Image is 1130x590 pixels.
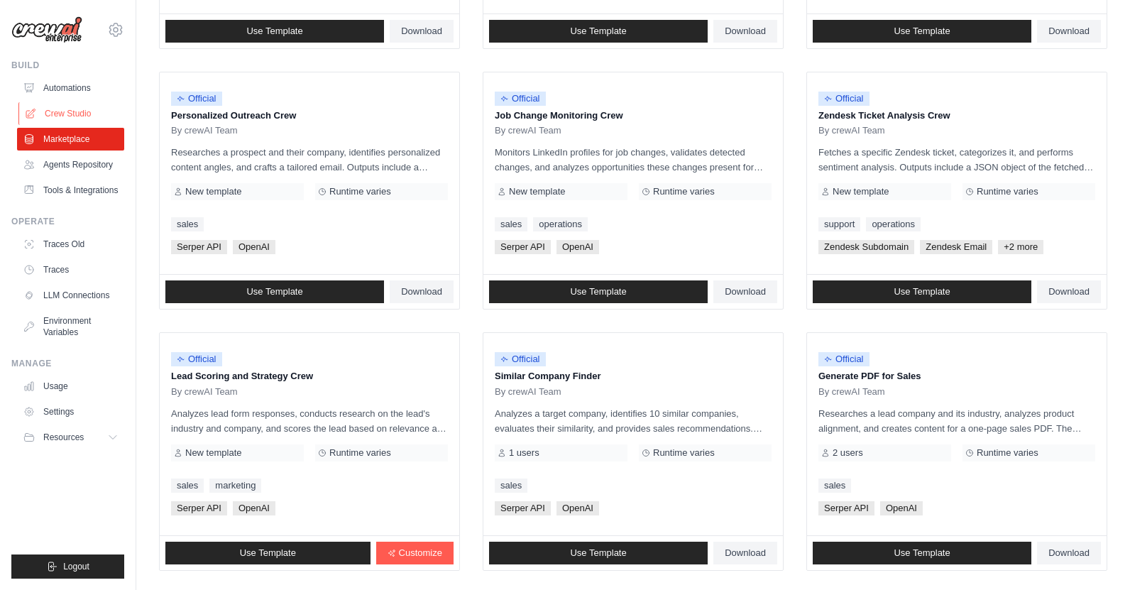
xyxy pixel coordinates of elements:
span: Use Template [246,286,302,297]
a: Usage [17,375,124,398]
a: Environment Variables [17,310,124,344]
a: Download [713,20,777,43]
a: Crew Studio [18,102,126,125]
span: Official [495,352,546,366]
span: Download [1048,26,1090,37]
span: Download [401,286,442,297]
a: Marketplace [17,128,124,151]
p: Zendesk Ticket Analysis Crew [818,109,1095,123]
span: 2 users [833,447,863,459]
span: Official [818,352,870,366]
a: Download [1037,20,1101,43]
a: Use Template [813,20,1031,43]
span: Download [725,286,766,297]
a: Traces Old [17,233,124,256]
a: Use Template [813,280,1031,303]
a: Traces [17,258,124,281]
img: Logo [11,16,82,43]
span: Use Template [570,26,626,37]
span: Use Template [894,26,950,37]
a: support [818,217,860,231]
span: Download [401,26,442,37]
span: Use Template [570,286,626,297]
span: New template [185,447,241,459]
span: Serper API [495,240,551,254]
p: Lead Scoring and Strategy Crew [171,369,448,383]
a: sales [495,479,527,493]
a: Download [1037,542,1101,564]
span: Download [1048,286,1090,297]
span: Download [1048,547,1090,559]
span: Runtime varies [977,447,1038,459]
p: Similar Company Finder [495,369,772,383]
span: OpenAI [556,501,599,515]
span: Logout [63,561,89,572]
span: Runtime varies [977,186,1038,197]
a: Settings [17,400,124,423]
span: Serper API [171,501,227,515]
span: By crewAI Team [818,386,885,398]
span: +2 more [998,240,1043,254]
span: Official [171,352,222,366]
a: Tools & Integrations [17,179,124,202]
span: Serper API [171,240,227,254]
a: Download [713,280,777,303]
span: Runtime varies [653,447,715,459]
span: OpenAI [556,240,599,254]
span: By crewAI Team [171,386,238,398]
a: sales [171,217,204,231]
span: Download [725,26,766,37]
a: Use Template [165,280,384,303]
span: OpenAI [233,240,275,254]
span: Use Template [894,547,950,559]
a: Use Template [489,20,708,43]
span: 1 users [509,447,539,459]
a: Download [713,542,777,564]
div: Operate [11,216,124,227]
div: Build [11,60,124,71]
button: Resources [17,426,124,449]
span: New template [185,186,241,197]
p: Analyzes lead form responses, conducts research on the lead's industry and company, and scores th... [171,406,448,436]
span: Customize [399,547,442,559]
a: Use Template [165,542,371,564]
span: Runtime varies [329,186,391,197]
a: Use Template [489,280,708,303]
span: Zendesk Email [920,240,992,254]
a: sales [818,479,851,493]
span: OpenAI [233,501,275,515]
a: Use Template [813,542,1031,564]
button: Logout [11,555,124,579]
span: Use Template [570,547,626,559]
p: Monitors LinkedIn profiles for job changes, validates detected changes, and analyzes opportunitie... [495,145,772,175]
p: Researches a lead company and its industry, analyzes product alignment, and creates content for a... [818,406,1095,436]
span: Use Template [894,286,950,297]
a: Download [1037,280,1101,303]
a: Agents Repository [17,153,124,176]
p: Analyzes a target company, identifies 10 similar companies, evaluates their similarity, and provi... [495,406,772,436]
span: Serper API [495,501,551,515]
a: operations [866,217,921,231]
a: Use Template [165,20,384,43]
span: Official [818,92,870,106]
a: sales [171,479,204,493]
span: New template [833,186,889,197]
span: Download [725,547,766,559]
a: sales [495,217,527,231]
span: Official [495,92,546,106]
span: Zendesk Subdomain [818,240,914,254]
span: Serper API [818,501,874,515]
span: OpenAI [880,501,923,515]
span: Official [171,92,222,106]
a: Customize [376,542,454,564]
span: By crewAI Team [818,125,885,136]
span: By crewAI Team [171,125,238,136]
a: Automations [17,77,124,99]
span: By crewAI Team [495,125,561,136]
a: LLM Connections [17,284,124,307]
span: Resources [43,432,84,443]
span: Runtime varies [653,186,715,197]
p: Personalized Outreach Crew [171,109,448,123]
a: operations [533,217,588,231]
span: Use Template [240,547,296,559]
